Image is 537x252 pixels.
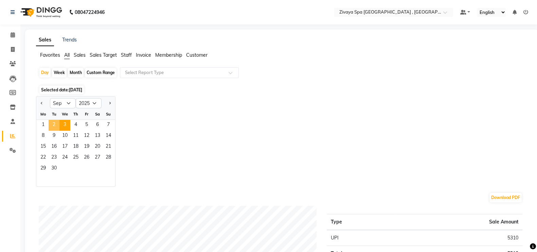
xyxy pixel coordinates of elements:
span: Selected date: [39,86,84,94]
div: Wednesday, September 17, 2025 [59,142,70,152]
div: Month [68,68,84,77]
div: Custom Range [85,68,117,77]
div: Tu [49,109,59,120]
select: Select month [50,98,76,108]
div: Wednesday, September 10, 2025 [59,131,70,142]
span: 30 [49,163,59,174]
div: Sunday, September 21, 2025 [103,142,114,152]
div: Friday, September 5, 2025 [81,120,92,131]
span: Sales [74,52,86,58]
div: Sunday, September 7, 2025 [103,120,114,131]
div: Tuesday, September 9, 2025 [49,131,59,142]
div: Tuesday, September 2, 2025 [49,120,59,131]
div: Monday, September 8, 2025 [38,131,49,142]
div: Th [70,109,81,120]
td: 5310 [394,230,522,246]
div: Sa [92,109,103,120]
a: Sales [36,34,54,46]
div: Mo [38,109,49,120]
span: 7 [103,120,114,131]
span: Favorites [40,52,60,58]
div: Tuesday, September 30, 2025 [49,163,59,174]
a: Trends [62,37,77,43]
div: Monday, September 1, 2025 [38,120,49,131]
div: Sunday, September 14, 2025 [103,131,114,142]
span: All [64,52,70,58]
div: Thursday, September 4, 2025 [70,120,81,131]
div: Fr [81,109,92,120]
th: Sale Amount [394,214,522,230]
span: 16 [49,142,59,152]
span: 2 [49,120,59,131]
div: Wednesday, September 3, 2025 [59,120,70,131]
img: logo [17,3,64,22]
span: 20 [92,142,103,152]
div: Day [39,68,51,77]
span: 8 [38,131,49,142]
span: 9 [49,131,59,142]
div: Tuesday, September 23, 2025 [49,152,59,163]
span: 14 [103,131,114,142]
select: Select year [76,98,102,108]
span: 12 [81,131,92,142]
div: Sunday, September 28, 2025 [103,152,114,163]
div: Tuesday, September 16, 2025 [49,142,59,152]
span: [DATE] [69,87,82,92]
b: 08047224946 [75,3,105,22]
div: Su [103,109,114,120]
div: Friday, September 19, 2025 [81,142,92,152]
div: Saturday, September 13, 2025 [92,131,103,142]
span: 23 [49,152,59,163]
span: 28 [103,152,114,163]
div: Week [52,68,67,77]
div: Friday, September 26, 2025 [81,152,92,163]
span: Sales Target [90,52,117,58]
span: 27 [92,152,103,163]
span: Staff [121,52,132,58]
div: Monday, September 15, 2025 [38,142,49,152]
span: 6 [92,120,103,131]
div: Wednesday, September 24, 2025 [59,152,70,163]
span: 11 [70,131,81,142]
div: Monday, September 29, 2025 [38,163,49,174]
th: Type [327,214,394,230]
div: We [59,109,70,120]
span: Customer [186,52,208,58]
span: 22 [38,152,49,163]
span: 17 [59,142,70,152]
span: 29 [38,163,49,174]
span: 24 [59,152,70,163]
span: 25 [70,152,81,163]
span: 18 [70,142,81,152]
span: 10 [59,131,70,142]
span: 13 [92,131,103,142]
span: 5 [81,120,92,131]
div: Thursday, September 18, 2025 [70,142,81,152]
span: 3 [59,120,70,131]
button: Download PDF [489,193,522,202]
div: Saturday, September 27, 2025 [92,152,103,163]
div: Thursday, September 25, 2025 [70,152,81,163]
div: Monday, September 22, 2025 [38,152,49,163]
div: Saturday, September 20, 2025 [92,142,103,152]
td: UPI [327,230,394,246]
span: 21 [103,142,114,152]
span: Invoice [136,52,151,58]
span: 26 [81,152,92,163]
span: 19 [81,142,92,152]
span: 4 [70,120,81,131]
span: Membership [155,52,182,58]
div: Thursday, September 11, 2025 [70,131,81,142]
span: 15 [38,142,49,152]
div: Friday, September 12, 2025 [81,131,92,142]
button: Previous month [39,98,44,109]
button: Next month [107,98,112,109]
span: 1 [38,120,49,131]
div: Saturday, September 6, 2025 [92,120,103,131]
